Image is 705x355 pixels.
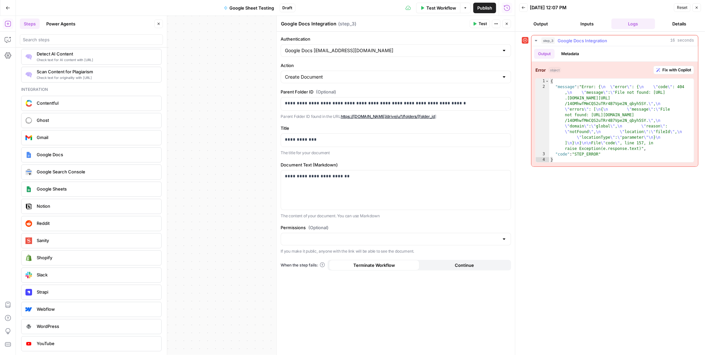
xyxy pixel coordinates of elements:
span: Slack [37,271,156,278]
span: Google Docs Integration [558,37,607,44]
span: Publish [477,5,492,11]
p: Parent Folder ID found in the URL ] [281,113,511,120]
span: Reddit [37,220,156,227]
span: Shopify [37,254,156,261]
img: Instagram%20post%20-%201%201.png [25,152,32,158]
button: Logs [611,18,655,29]
span: object [548,67,561,73]
img: Strapi.monogram.logo.png [25,289,32,296]
span: Google Sheet Testing [230,5,274,11]
span: Sanity [37,237,156,244]
button: Test [470,19,490,28]
label: Document Text (Markdown) [281,161,511,168]
a: When the step fails: [281,262,325,268]
button: Details [658,18,701,29]
span: WordPress [37,323,156,330]
img: logo.svg [25,237,32,244]
span: Check text for AI content with [URL] [37,57,156,62]
div: 16 seconds [531,46,698,166]
button: Power Agents [42,18,79,29]
span: Check text for originality with [URL] [37,75,156,80]
div: 4 [536,157,549,163]
button: Google Sheet Testing [220,3,278,13]
p: If you make it public, anyone with the link will be able to see the document. [281,248,511,255]
button: Publish [473,3,496,13]
strong: Error [535,67,546,73]
span: ( step_3 ) [338,20,356,27]
button: Output [519,18,563,29]
img: youtube-logo.webp [25,340,32,347]
span: Google Sheets [37,186,156,192]
span: (Optional) [308,224,329,231]
button: Fix with Copilot [653,66,694,74]
img: 0h7jksvol0o4df2od7a04ivbg1s0 [25,53,32,60]
span: Continue [455,262,474,268]
input: Search steps [23,36,160,43]
span: Gmail [37,134,156,141]
span: Reset [677,5,687,11]
p: The content of your document. You can use Markdown [281,213,511,219]
div: 1 [536,79,549,84]
div: 3 [536,152,549,157]
button: Output [534,49,555,59]
button: 16 seconds [531,35,698,46]
img: Slack-mark-RGB.png [25,272,32,278]
span: Contentful [37,100,156,106]
span: Scan Content for Plagiarism [37,68,156,75]
img: WordPress%20logotype.png [25,323,32,330]
img: reddit_icon.png [25,220,32,227]
img: download.png [25,255,32,261]
div: Integration [21,87,162,92]
button: Test Workflow [416,3,460,13]
label: Authentication [281,36,511,42]
textarea: Google Docs Integration [281,20,336,27]
img: google-search-console.svg [25,169,32,175]
button: Inputs [566,18,609,29]
img: Group%201%201.png [25,186,32,193]
span: Notion [37,203,156,209]
span: Strapi [37,289,156,295]
button: Steps [20,18,40,29]
div: 2 [536,84,549,152]
a: https://[DOMAIN_NAME]/drive/u/1/folders/[folder_id [341,114,435,119]
span: Toggle code folding, rows 1 through 4 [545,79,549,84]
span: Ghost [37,117,156,124]
span: Google Docs [37,151,156,158]
input: Google Docs accounts@radyant.io [285,47,499,54]
span: Webflow [37,306,156,312]
label: Parent Folder ID [281,89,511,95]
span: Google Search Console [37,168,156,175]
span: Fix with Copilot [662,67,691,73]
span: YouTube [37,340,156,347]
label: Title [281,125,511,131]
label: Permissions [281,224,511,231]
span: (Optional) [316,89,336,95]
img: sdasd.png [25,100,32,107]
input: Create Document [285,74,499,80]
span: 16 seconds [670,38,694,44]
span: Terminate Workflow [353,262,395,268]
span: Draft [283,5,293,11]
p: The title for your document [281,150,511,156]
span: step_3 [541,37,555,44]
span: Test Workflow [426,5,456,11]
img: g05n0ak81hcbx2skfcsf7zupj8nr [25,71,32,78]
img: Notion_app_logo.png [25,203,32,210]
img: ghost-logo-orb.png [25,117,32,124]
span: Detect AI Content [37,51,156,57]
button: Continue [419,260,510,270]
img: webflow-icon.webp [25,306,32,313]
button: Reset [674,3,690,12]
button: Metadata [557,49,583,59]
img: gmail%20(1).png [25,134,32,141]
label: Action [281,62,511,69]
span: Test [479,21,487,27]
